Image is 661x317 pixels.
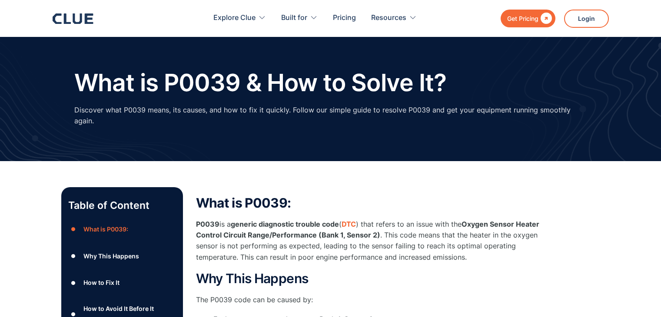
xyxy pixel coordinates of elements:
div: Get Pricing [507,13,538,24]
a: DTC [342,220,356,228]
a: Pricing [333,4,356,32]
p: is a ( ) that refers to an issue with the . This code means that the heater in the oxygen sensor ... [196,219,544,263]
strong: generic diagnostic trouble code [231,220,339,228]
strong: What is P0039: [196,195,291,211]
h1: What is P0039 & How to Solve It? [74,69,446,96]
div:  [538,13,552,24]
a: Get Pricing [501,10,555,27]
a: ●How to Fix It [68,276,176,289]
div: Explore Clue [213,4,266,32]
div: Built for [281,4,307,32]
div: ● [68,250,79,263]
div: ● [68,223,79,236]
a: ●What is P0039: [68,223,176,236]
div: Explore Clue [213,4,256,32]
a: Login [564,10,609,28]
a: ●Why This Happens [68,250,176,263]
p: Discover what P0039 means, its causes, and how to fix it quickly. Follow our simple guide to reso... [74,105,587,126]
div: ● [68,276,79,289]
div: Resources [371,4,417,32]
div: Built for [281,4,318,32]
strong: P0039 [196,220,219,228]
div: How to Fix It [83,277,120,288]
h2: Why This Happens [196,271,544,286]
p: The P0039 code can be caused by: [196,294,544,305]
div: Resources [371,4,406,32]
div: Why This Happens [83,251,139,261]
p: Table of Content [68,198,176,212]
div: What is P0039: [83,224,128,234]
